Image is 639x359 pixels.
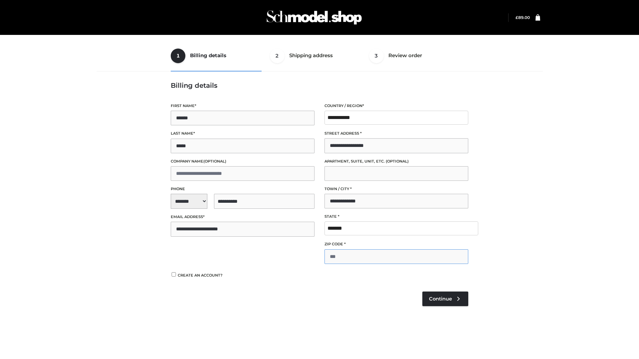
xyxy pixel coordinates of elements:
bdi: 89.00 [516,15,530,20]
label: Last name [171,130,315,137]
span: Create an account? [178,273,223,278]
span: (optional) [203,159,226,164]
span: Continue [429,296,452,302]
span: (optional) [386,159,409,164]
label: Country / Region [324,103,468,109]
label: ZIP Code [324,241,468,247]
span: £ [516,15,518,20]
input: Create an account? [171,272,177,277]
label: Email address [171,214,315,220]
label: Company name [171,158,315,165]
label: State [324,213,468,220]
label: Town / City [324,186,468,192]
img: Schmodel Admin 964 [264,4,364,31]
label: First name [171,103,315,109]
a: Continue [422,292,468,306]
h3: Billing details [171,81,468,89]
label: Apartment, suite, unit, etc. [324,158,468,165]
label: Street address [324,130,468,137]
a: £89.00 [516,15,530,20]
label: Phone [171,186,315,192]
